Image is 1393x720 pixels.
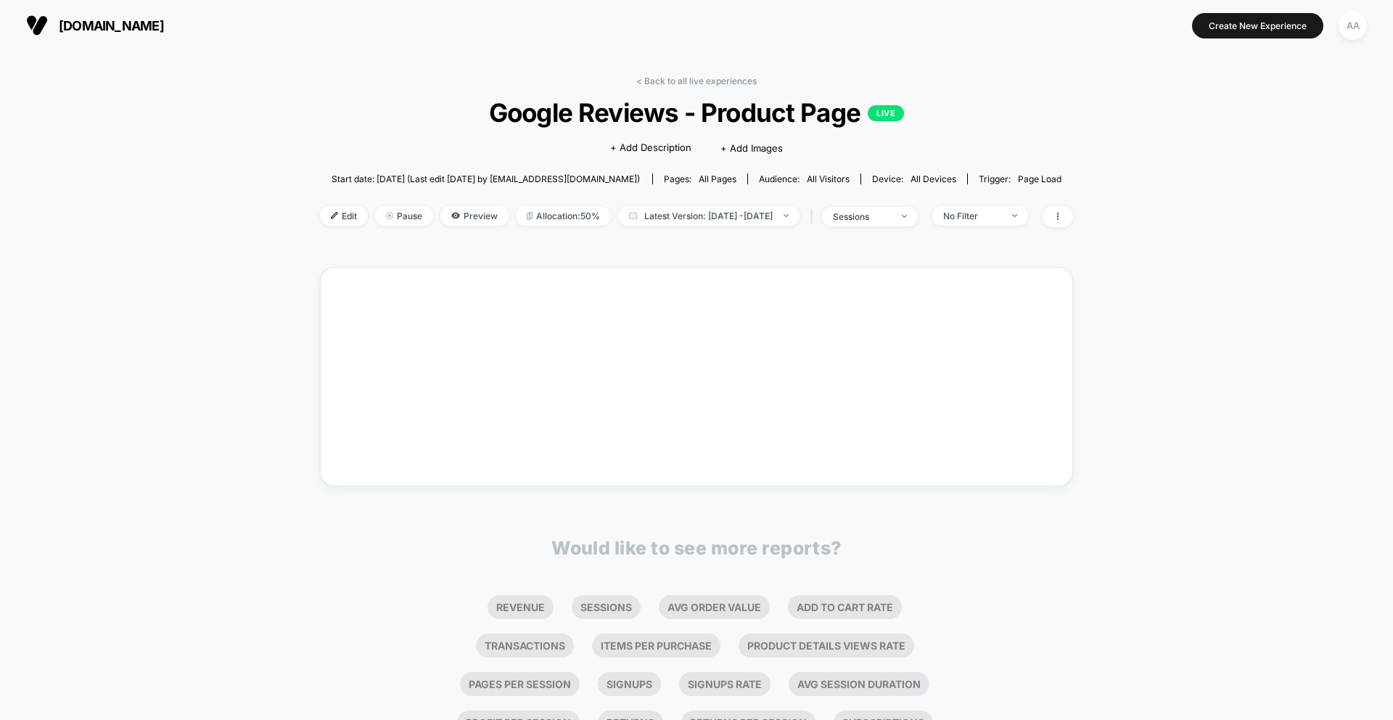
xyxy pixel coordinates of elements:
li: Transactions [476,634,574,658]
span: Pause [375,206,433,226]
span: Preview [440,206,509,226]
div: Pages: [664,173,736,184]
span: All Visitors [807,173,850,184]
li: Pages Per Session [460,672,580,696]
p: Would like to see more reports? [551,537,842,559]
div: sessions [833,211,891,222]
img: rebalance [527,212,533,220]
p: LIVE [868,105,904,121]
li: Signups Rate [679,672,771,696]
div: No Filter [943,210,1001,221]
button: [DOMAIN_NAME] [22,14,168,37]
img: Visually logo [26,15,48,36]
div: AA [1339,12,1367,40]
span: + Add Images [720,142,783,154]
div: Audience: [759,173,850,184]
li: Avg Order Value [659,595,770,619]
img: end [902,215,907,218]
img: end [784,214,789,217]
li: Revenue [488,595,554,619]
span: Latest Version: [DATE] - [DATE] [618,206,800,226]
button: Create New Experience [1192,13,1323,38]
div: Trigger: [979,173,1061,184]
span: Allocation: 50% [516,206,611,226]
span: [DOMAIN_NAME] [59,18,164,33]
span: Device: [860,173,967,184]
a: < Back to all live experiences [636,75,757,86]
button: AA [1334,11,1371,41]
span: + Add Description [610,141,691,155]
span: Edit [320,206,368,226]
li: Items Per Purchase [592,634,720,658]
img: end [1012,214,1017,217]
li: Add To Cart Rate [788,595,902,619]
img: end [386,212,393,219]
span: Google Reviews - Product Page [358,97,1035,128]
img: calendar [629,212,637,219]
span: Page Load [1018,173,1061,184]
span: all devices [911,173,956,184]
span: all pages [699,173,736,184]
li: Signups [598,672,661,696]
li: Sessions [572,595,641,619]
span: | [807,206,822,227]
li: Avg Session Duration [789,672,929,696]
img: edit [331,212,338,219]
li: Product Details Views Rate [739,634,914,658]
span: Start date: [DATE] (Last edit [DATE] by [EMAIL_ADDRESS][DOMAIN_NAME]) [332,173,640,184]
